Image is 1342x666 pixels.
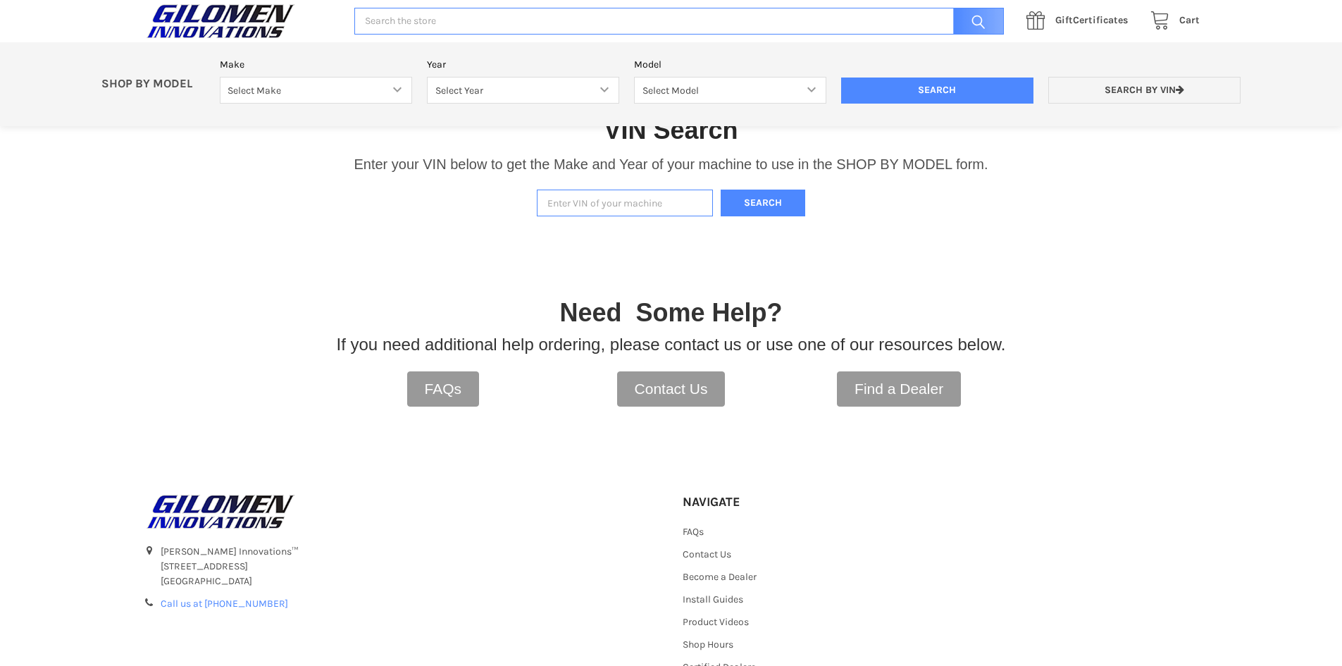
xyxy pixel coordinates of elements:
span: Cart [1179,14,1200,26]
a: Shop Hours [683,639,733,650]
input: Search the store [354,8,1004,35]
a: Install Guides [683,593,743,605]
p: If you need additional help ordering, please contact us or use one of our resources below. [337,332,1006,357]
address: [PERSON_NAME] Innovations™ [STREET_ADDRESS] [GEOGRAPHIC_DATA] [161,544,659,588]
label: Make [220,57,412,72]
h5: Navigate [683,494,840,510]
a: Contact Us [617,371,726,407]
a: FAQs [407,371,480,407]
input: Search [841,78,1033,104]
label: Model [634,57,826,72]
input: Search [946,8,1004,35]
p: Need Some Help? [559,294,782,332]
a: Cart [1143,12,1200,30]
a: FAQs [683,526,704,538]
a: Become a Dealer [683,571,757,583]
span: Gift [1055,14,1073,26]
a: Call us at [PHONE_NUMBER] [161,598,288,610]
span: Certificates [1055,14,1128,26]
label: Year [427,57,619,72]
a: GiftCertificates [1019,12,1143,30]
a: GILOMEN INNOVATIONS [143,4,340,39]
h1: VIN Search [604,114,738,146]
a: Product Videos [683,616,749,628]
a: Search by VIN [1048,77,1241,104]
a: Contact Us [683,548,731,560]
p: SHOP BY MODEL [94,77,213,92]
input: Enter VIN of your machine [537,190,713,217]
a: GILOMEN INNOVATIONS [143,494,660,529]
img: GILOMEN INNOVATIONS [143,4,298,39]
a: Find a Dealer [837,371,961,407]
img: GILOMEN INNOVATIONS [143,494,298,529]
button: Search [721,190,805,217]
p: Enter your VIN below to get the Make and Year of your machine to use in the SHOP BY MODEL form. [354,154,988,175]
